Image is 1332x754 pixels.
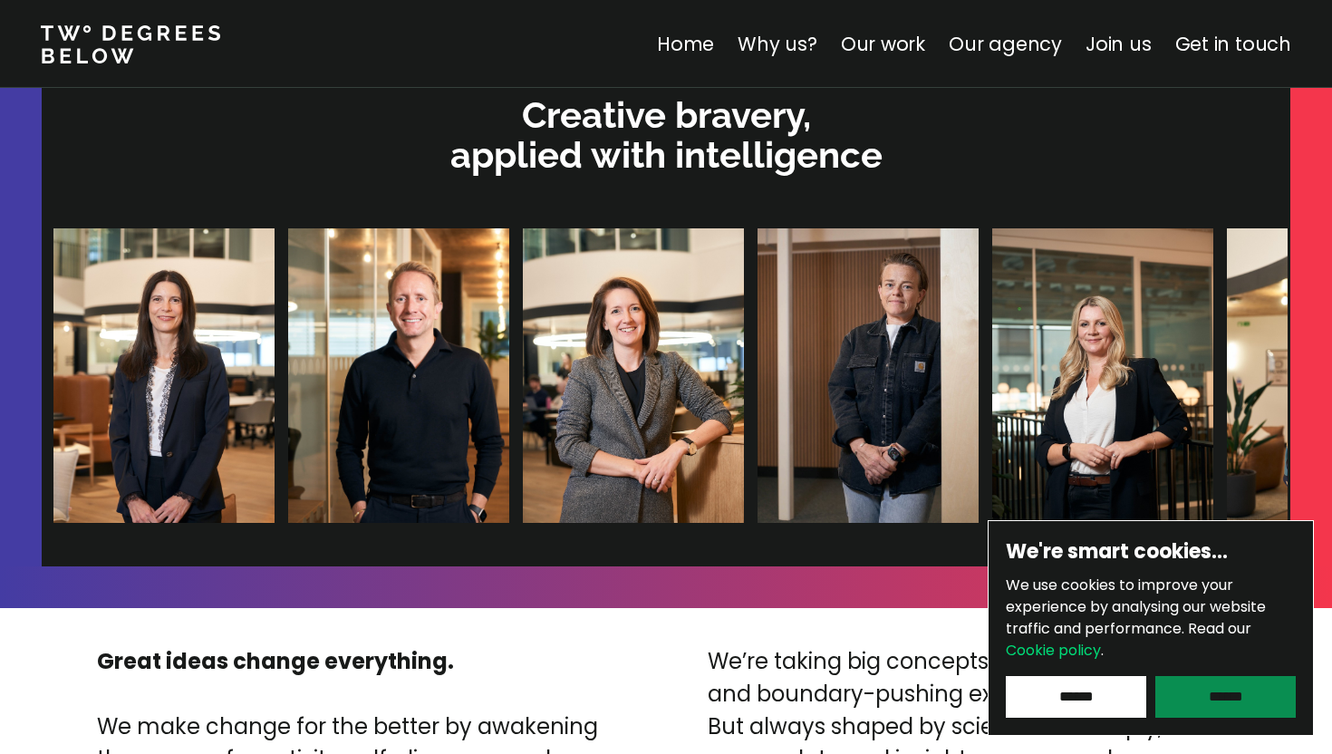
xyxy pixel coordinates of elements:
[227,228,449,523] img: James
[657,31,714,57] a: Home
[51,95,1281,175] p: Creative bravery, applied with intelligence
[931,228,1153,523] img: Halina
[462,228,683,523] img: Gemma
[841,31,925,57] a: Our work
[1006,640,1101,661] a: Cookie policy
[697,228,918,523] img: Dani
[1006,618,1251,661] span: Read our .
[1086,31,1152,57] a: Join us
[97,646,454,676] strong: Great ideas change everything.
[1006,538,1296,565] h6: We're smart cookies…
[738,31,817,57] a: Why us?
[949,31,1062,57] a: Our agency
[1175,31,1291,57] a: Get in touch
[1006,575,1296,662] p: We use cookies to improve your experience by analysing our website traffic and performance.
